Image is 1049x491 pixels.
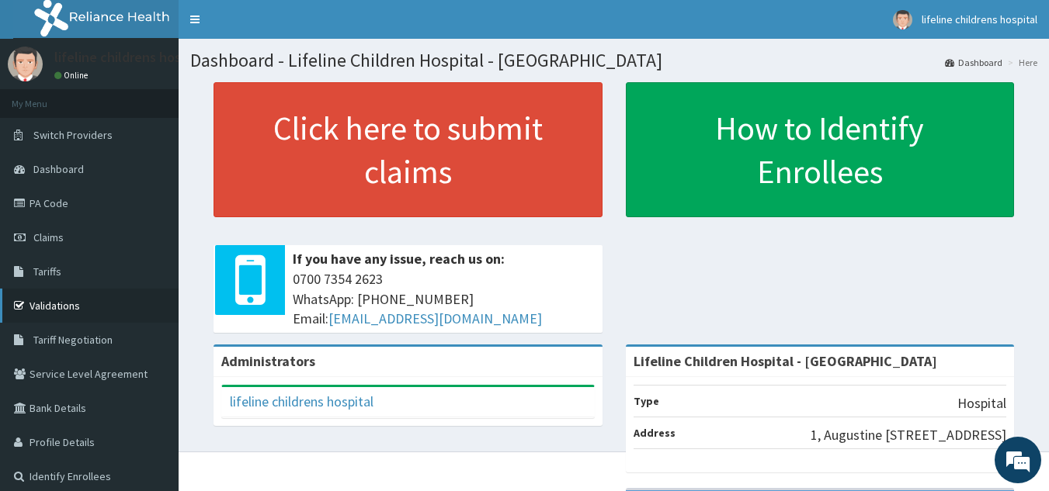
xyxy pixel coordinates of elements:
span: Switch Providers [33,128,113,142]
b: Type [634,394,659,408]
span: Dashboard [33,162,84,176]
b: If you have any issue, reach us on: [293,250,505,268]
img: User Image [8,47,43,81]
a: Dashboard [945,56,1002,69]
a: Online [54,70,92,81]
p: Hospital [957,393,1006,413]
span: Tariffs [33,265,61,278]
span: Tariff Negotiation [33,333,113,347]
p: 1, Augustine [STREET_ADDRESS] [811,425,1006,445]
a: [EMAIL_ADDRESS][DOMAIN_NAME] [328,309,542,327]
b: Administrators [221,352,315,370]
h1: Dashboard - Lifeline Children Hospital - [GEOGRAPHIC_DATA] [190,50,1037,71]
span: 0700 7354 2623 WhatsApp: [PHONE_NUMBER] Email: [293,269,595,329]
p: lifeline childrens hospital [54,50,209,64]
b: Address [634,426,676,440]
span: lifeline childrens hospital [922,12,1037,26]
a: Click here to submit claims [214,82,603,217]
img: User Image [893,10,912,29]
span: Claims [33,230,64,244]
a: How to Identify Enrollees [626,82,1015,217]
a: lifeline childrens hospital [230,392,373,410]
li: Here [1004,56,1037,69]
strong: Lifeline Children Hospital - [GEOGRAPHIC_DATA] [634,352,937,370]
